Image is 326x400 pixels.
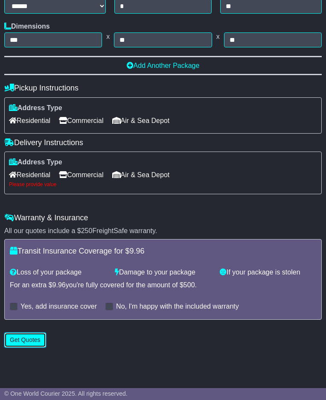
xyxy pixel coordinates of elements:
h4: Warranty & Insurance [4,213,322,222]
span: © One World Courier 2025. All rights reserved. [4,390,128,397]
span: x [102,32,114,41]
label: Dimensions [4,22,50,30]
span: Air & Sea Depot [112,168,170,181]
span: 250 [81,227,93,234]
div: Please provide value [9,181,317,187]
div: For an extra $ you're fully covered for the amount of $ . [10,281,316,289]
h4: Transit Insurance Coverage for $ [10,247,316,256]
label: Address Type [9,158,62,166]
span: 9.96 [129,247,144,255]
label: Address Type [9,104,62,112]
div: If your package is stolen [215,268,320,276]
span: 500 [183,281,195,289]
a: Add Another Package [127,62,200,69]
span: x [212,32,224,41]
span: Commercial [59,168,103,181]
span: Residential [9,168,50,181]
h4: Pickup Instructions [4,84,322,93]
button: Get Quotes [4,333,46,347]
label: Yes, add insurance cover [20,302,97,310]
span: 9.96 [52,281,66,289]
div: Damage to your package [111,268,215,276]
div: All our quotes include a $ FreightSafe warranty. [4,227,322,235]
label: No, I'm happy with the included warranty [116,302,239,310]
h4: Delivery Instructions [4,138,322,147]
span: Air & Sea Depot [112,114,170,127]
span: Residential [9,114,50,127]
span: Commercial [59,114,103,127]
div: Loss of your package [6,268,111,276]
